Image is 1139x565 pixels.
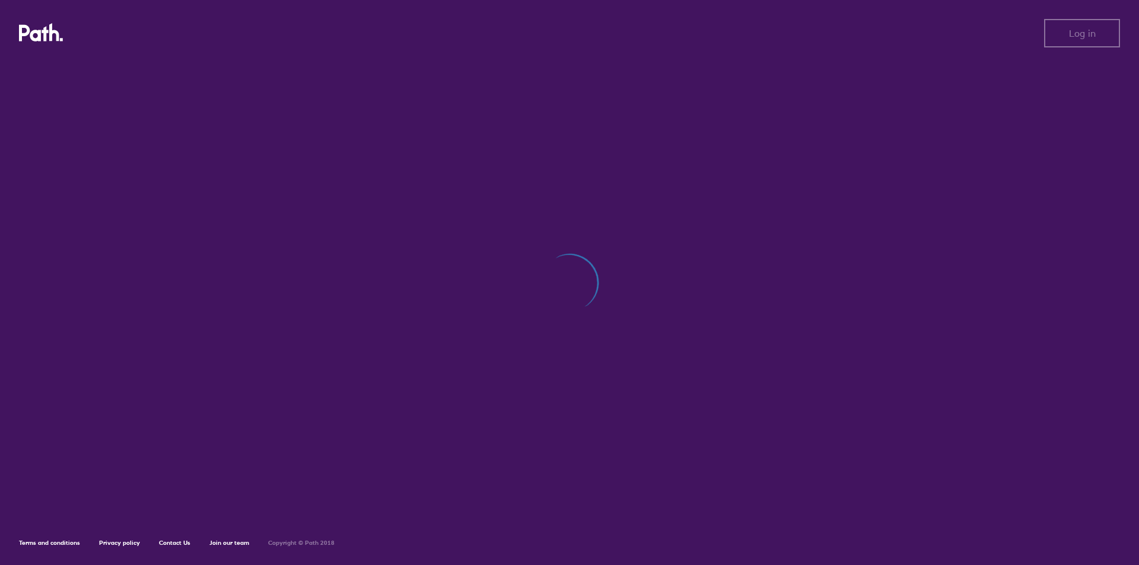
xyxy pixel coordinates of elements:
[159,539,190,547] a: Contact Us
[1044,19,1120,47] button: Log in
[209,539,249,547] a: Join our team
[19,539,80,547] a: Terms and conditions
[1069,28,1096,39] span: Log in
[268,540,335,547] h6: Copyright © Path 2018
[99,539,140,547] a: Privacy policy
